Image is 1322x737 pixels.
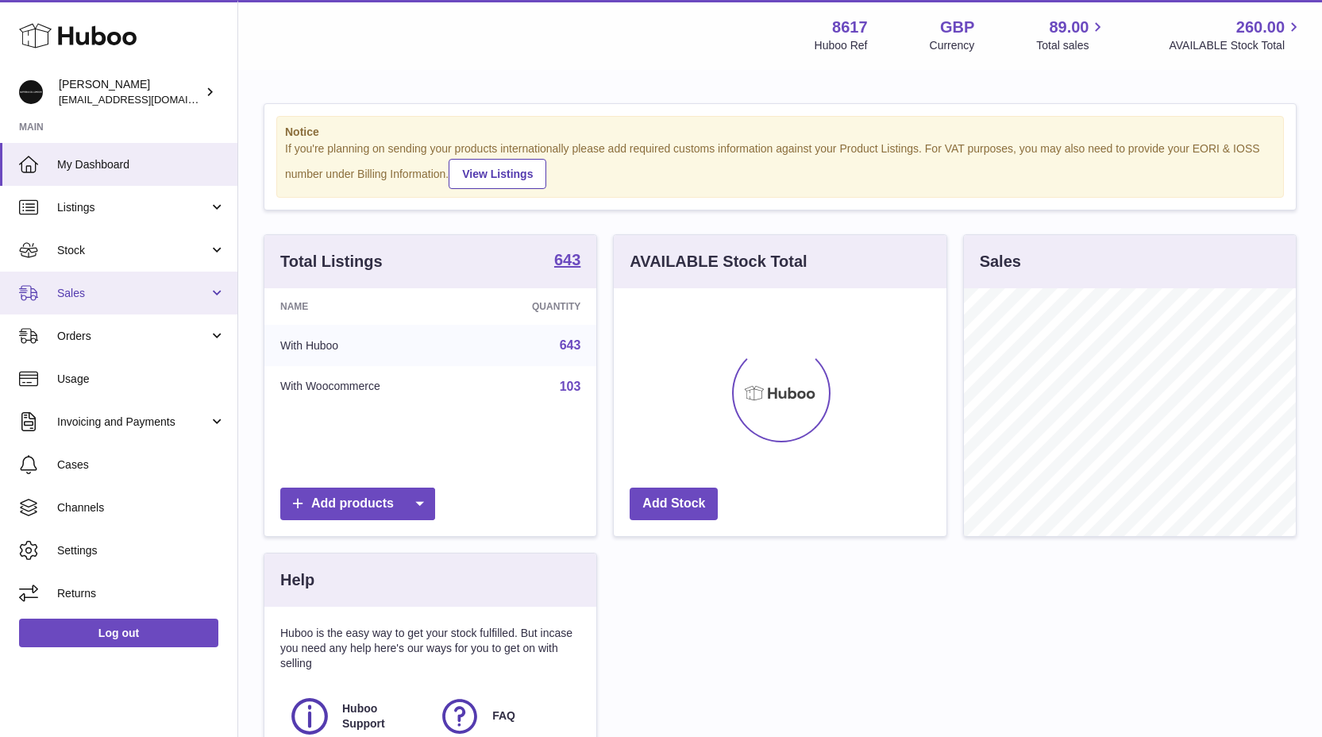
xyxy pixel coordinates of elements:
[554,252,580,268] strong: 643
[57,200,209,215] span: Listings
[57,500,225,515] span: Channels
[1036,17,1107,53] a: 89.00 Total sales
[930,38,975,53] div: Currency
[280,569,314,591] h3: Help
[554,252,580,271] a: 643
[59,77,202,107] div: [PERSON_NAME]
[57,586,225,601] span: Returns
[57,372,225,387] span: Usage
[59,93,233,106] span: [EMAIL_ADDRESS][DOMAIN_NAME]
[19,80,43,104] img: hello@alfredco.com
[57,243,209,258] span: Stock
[264,325,471,366] td: With Huboo
[285,141,1275,189] div: If you're planning on sending your products internationally please add required customs informati...
[57,157,225,172] span: My Dashboard
[57,286,209,301] span: Sales
[560,338,581,352] a: 643
[57,415,209,430] span: Invoicing and Payments
[630,488,718,520] a: Add Stock
[19,619,218,647] a: Log out
[1049,17,1089,38] span: 89.00
[264,366,471,407] td: With Woocommerce
[280,251,383,272] h3: Total Listings
[560,380,581,393] a: 103
[57,457,225,473] span: Cases
[57,543,225,558] span: Settings
[815,38,868,53] div: Huboo Ref
[285,125,1275,140] strong: Notice
[1036,38,1107,53] span: Total sales
[471,288,597,325] th: Quantity
[980,251,1021,272] h3: Sales
[449,159,546,189] a: View Listings
[832,17,868,38] strong: 8617
[1236,17,1285,38] span: 260.00
[940,17,974,38] strong: GBP
[630,251,807,272] h3: AVAILABLE Stock Total
[264,288,471,325] th: Name
[280,488,435,520] a: Add products
[1169,17,1303,53] a: 260.00 AVAILABLE Stock Total
[57,329,209,344] span: Orders
[492,708,515,723] span: FAQ
[280,626,580,671] p: Huboo is the easy way to get your stock fulfilled. But incase you need any help here's our ways f...
[342,701,421,731] span: Huboo Support
[1169,38,1303,53] span: AVAILABLE Stock Total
